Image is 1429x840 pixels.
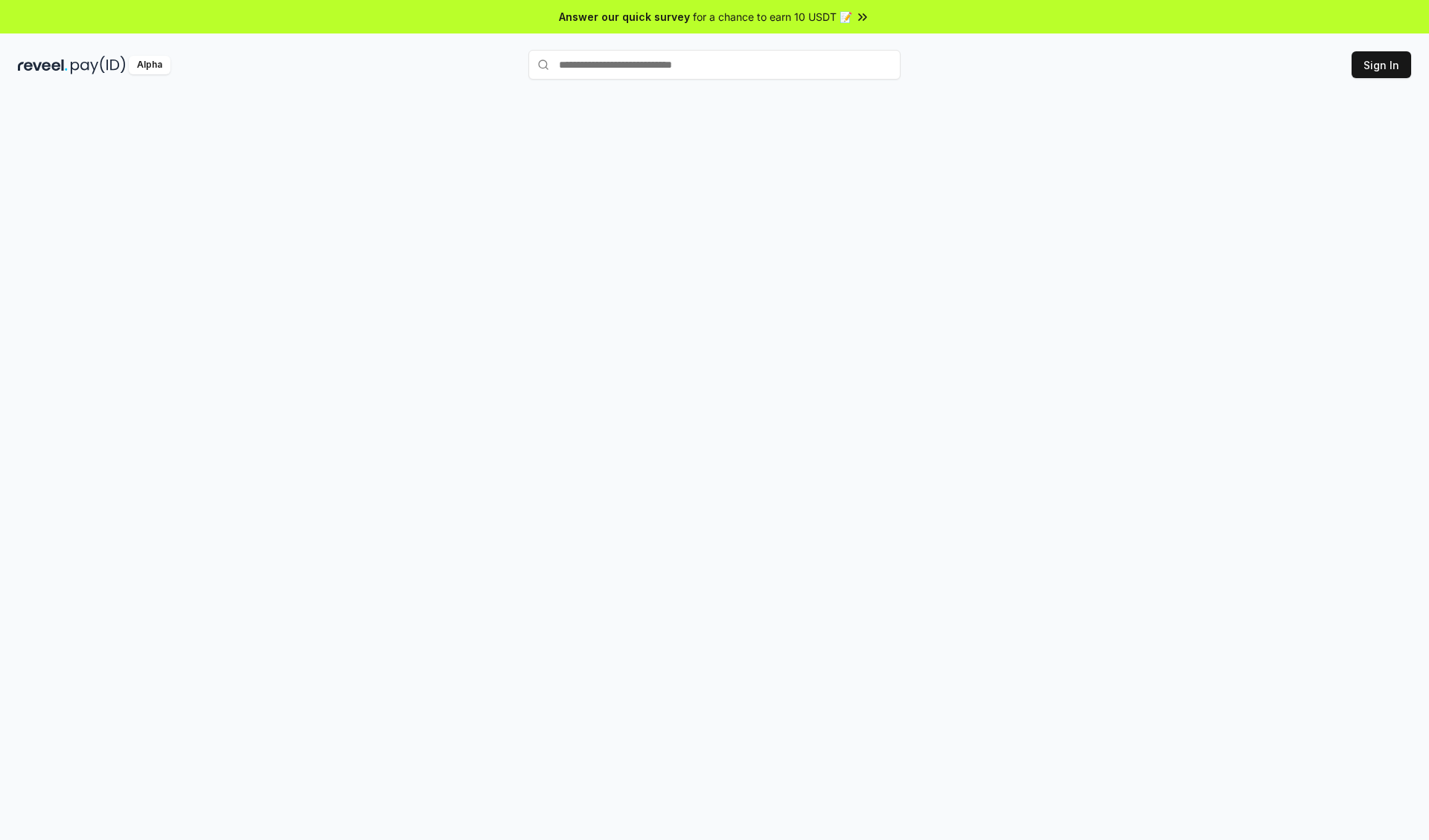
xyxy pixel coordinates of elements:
img: pay_id [71,56,126,74]
img: reveel_dark [18,56,68,74]
span: for a chance to earn 10 USDT 📝 [693,9,852,25]
span: Answer our quick survey [559,9,690,25]
div: Alpha [129,56,170,74]
button: Sign In [1352,51,1411,78]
